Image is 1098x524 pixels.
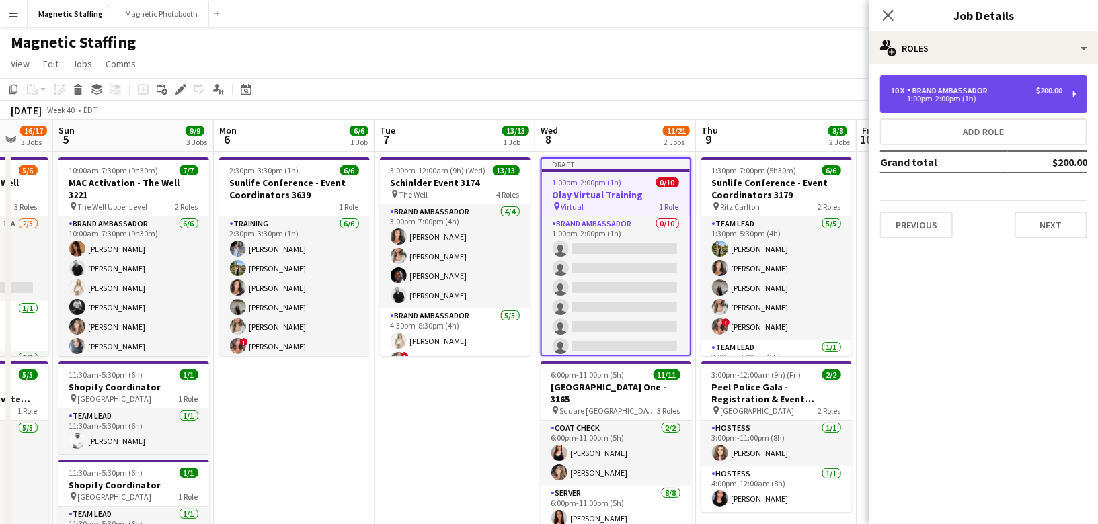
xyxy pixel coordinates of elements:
[69,165,159,175] span: 10:00am-7:30pm (9h30m)
[78,492,152,502] span: [GEOGRAPHIC_DATA]
[350,126,368,136] span: 6/6
[880,212,953,238] button: Previous
[19,165,38,175] span: 5/6
[219,157,370,356] app-job-card: 2:30pm-3:30pm (1h)6/6Sunlife Conference - Event Coordinators 36391 RoleTraining6/62:30pm-3:30pm (...
[828,126,847,136] span: 8/8
[72,58,92,70] span: Jobs
[11,58,30,70] span: View
[43,58,58,70] span: Edit
[1036,86,1062,95] div: $200.00
[219,216,370,359] app-card-role: Training6/62:30pm-3:30pm (1h)[PERSON_NAME][PERSON_NAME][PERSON_NAME][PERSON_NAME][PERSON_NAME]![P...
[862,124,873,136] span: Fri
[701,340,852,386] app-card-role: Team Lead1/12:00pm-7:00pm (5h)
[340,202,359,212] span: 1 Role
[217,132,237,147] span: 6
[58,381,209,393] h3: Shopify Coordinator
[58,479,209,491] h3: Shopify Coordinator
[21,137,46,147] div: 3 Jobs
[179,394,198,404] span: 1 Role
[891,86,907,95] div: 10 x
[78,202,148,212] span: The Well Upper Level
[44,105,78,115] span: Week 40
[553,177,622,187] span: 1:00pm-2:00pm (1h)
[180,468,198,478] span: 1/1
[106,58,136,70] span: Comms
[175,202,198,212] span: 2 Roles
[497,189,520,200] span: 4 Roles
[100,55,141,73] a: Comms
[701,216,852,340] app-card-role: Team Lead5/51:30pm-5:30pm (4h)[PERSON_NAME][PERSON_NAME][PERSON_NAME][PERSON_NAME]![PERSON_NAME]
[83,105,97,115] div: EDT
[722,318,730,326] span: !
[542,189,690,201] h3: Olay Virtual Training
[541,381,691,405] h3: [GEOGRAPHIC_DATA] One - 3165
[656,177,679,187] span: 0/10
[907,86,993,95] div: Brand Ambassador
[58,361,209,454] app-job-card: 11:30am-5:30pm (6h)1/1Shopify Coordinator [GEOGRAPHIC_DATA]1 RoleTeam Lead1/111:30am-5:30pm (6h)[...
[541,421,691,486] app-card-role: Coat Check2/26:00pm-11:00pm (5h)[PERSON_NAME][PERSON_NAME]
[880,118,1087,145] button: Add role
[58,124,75,136] span: Sun
[701,124,718,136] span: Thu
[58,216,209,359] app-card-role: Brand Ambassador6/610:00am-7:30pm (9h30m)[PERSON_NAME][PERSON_NAME][PERSON_NAME][PERSON_NAME][PER...
[380,124,395,136] span: Tue
[869,32,1098,64] div: Roles
[701,361,852,512] app-job-card: 3:00pm-12:00am (9h) (Fri)2/2Peel Police Gala - Registration & Event Support (3111) [GEOGRAPHIC_DA...
[380,157,531,356] app-job-card: 3:00pm-12:00am (9h) (Wed)13/13Schinlder Event 3174 The Well4 RolesBrand Ambassador4/43:00pm-7:00p...
[712,369,801,380] span: 3:00pm-12:00am (9h) (Fri)
[654,369,680,380] span: 11/11
[20,126,47,136] span: 16/17
[5,55,35,73] a: View
[891,95,1062,102] div: 1:00pm-2:00pm (1h)
[38,55,64,73] a: Edit
[699,132,718,147] span: 9
[542,159,690,169] div: Draft
[561,202,584,212] span: Virtual
[69,468,143,478] span: 11:30am-5:30pm (6h)
[1015,212,1087,238] button: Next
[350,137,368,147] div: 1 Job
[380,177,531,189] h3: Schinlder Event 3174
[340,165,359,175] span: 6/6
[19,369,38,380] span: 5/5
[721,202,760,212] span: Ritz Carlton
[78,394,152,404] span: [GEOGRAPHIC_DATA]
[818,202,841,212] span: 2 Roles
[1008,151,1087,173] td: $200.00
[503,137,528,147] div: 1 Job
[560,406,658,416] span: Square [GEOGRAPHIC_DATA]
[28,1,114,27] button: Magnetic Staffing
[663,126,690,136] span: 11/21
[58,408,209,454] app-card-role: Team Lead1/111:30am-5:30pm (6h)[PERSON_NAME]
[541,157,691,356] app-job-card: Draft1:00pm-2:00pm (1h)0/10Olay Virtual Training Virtual1 RoleBrand Ambassador0/101:00pm-2:00pm (1h)
[114,1,209,27] button: Magnetic Photobooth
[822,165,841,175] span: 6/6
[701,466,852,512] app-card-role: Hostess1/14:00pm-12:00am (8h)[PERSON_NAME]
[11,103,42,117] div: [DATE]
[186,126,204,136] span: 9/9
[58,157,209,356] app-job-card: 10:00am-7:30pm (9h30m)7/7MAC Activation - The Well 3221 The Well Upper Level2 RolesBrand Ambassad...
[664,137,689,147] div: 2 Jobs
[869,7,1098,24] h3: Job Details
[721,406,795,416] span: [GEOGRAPHIC_DATA]
[180,369,198,380] span: 1/1
[712,165,797,175] span: 1:30pm-7:00pm (5h30m)
[179,492,198,502] span: 1 Role
[701,157,852,356] app-job-card: 1:30pm-7:00pm (5h30m)6/6Sunlife Conference - Event Coordinators 3179 Ritz Carlton2 RolesTeam Lead...
[493,165,520,175] span: 13/13
[219,124,237,136] span: Mon
[15,202,38,212] span: 3 Roles
[69,369,143,380] span: 11:30am-5:30pm (6h)
[880,151,1008,173] td: Grand total
[67,55,97,73] a: Jobs
[542,216,690,437] app-card-role: Brand Ambassador0/101:00pm-2:00pm (1h)
[701,381,852,405] h3: Peel Police Gala - Registration & Event Support (3111)
[829,137,850,147] div: 2 Jobs
[551,369,625,380] span: 6:00pm-11:00pm (5h)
